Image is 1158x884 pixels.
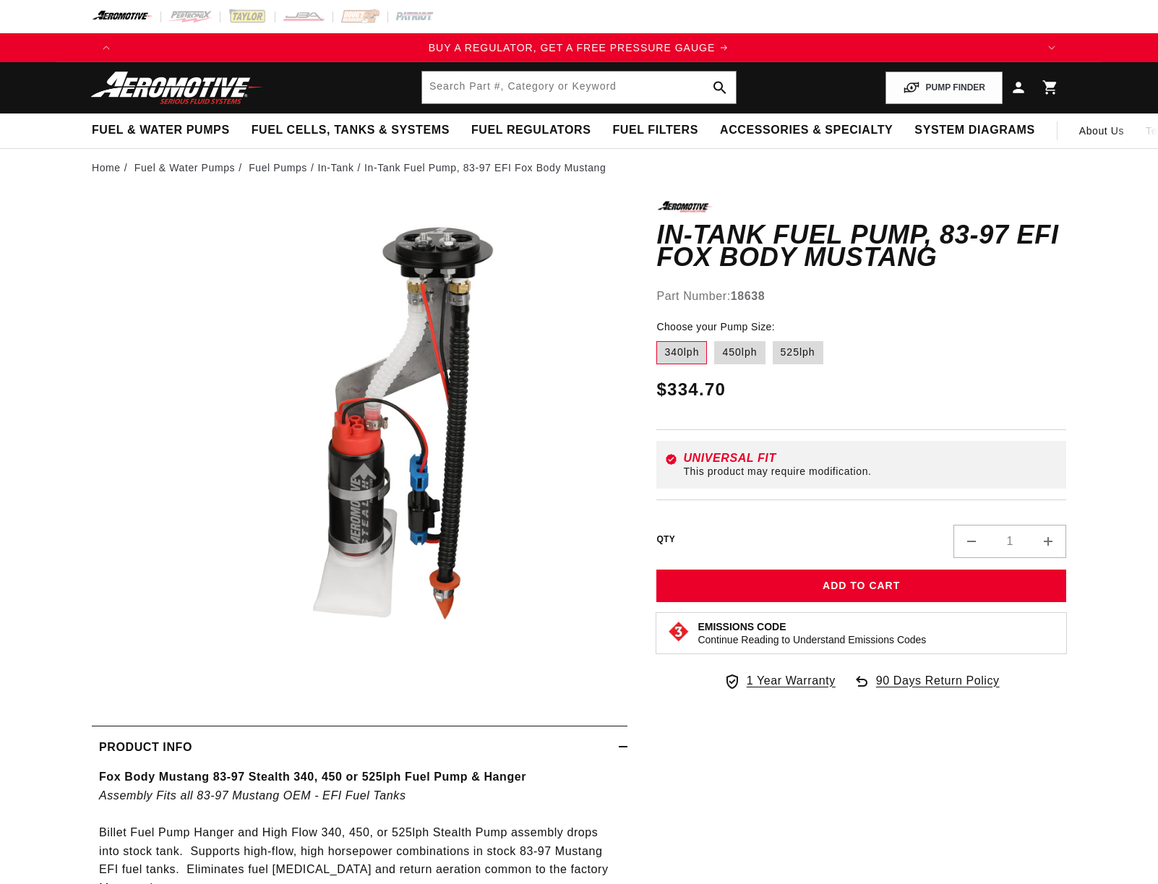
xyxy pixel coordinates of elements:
button: Emissions CodeContinue Reading to Understand Emissions Codes [698,620,926,646]
label: 340lph [656,341,707,364]
span: Fuel Filters [612,123,698,138]
a: Fuel Pumps [249,160,307,176]
media-gallery: Gallery Viewer [92,201,627,696]
strong: 18638 [731,290,765,302]
button: Add to Cart [656,570,1066,602]
span: 90 Days Return Policy [876,671,1000,705]
h1: In-Tank Fuel Pump, 83-97 EFI Fox Body Mustang [656,223,1066,269]
h2: Product Info [99,738,192,757]
button: Translation missing: en.sections.announcements.previous_announcement [92,33,121,62]
button: PUMP FINDER [885,72,1003,104]
a: Fuel & Water Pumps [134,160,235,176]
strong: Emissions Code [698,621,786,632]
label: 525lph [773,341,823,364]
img: Emissions code [667,620,690,643]
span: 1 Year Warranty [747,671,836,690]
summary: Fuel Cells, Tanks & Systems [241,113,460,147]
a: Home [92,160,121,176]
span: Fuel Cells, Tanks & Systems [252,123,450,138]
div: Part Number: [656,287,1066,306]
span: System Diagrams [914,123,1034,138]
li: In-Tank Fuel Pump, 83-97 EFI Fox Body Mustang [364,160,606,176]
summary: Fuel Regulators [460,113,601,147]
slideshow-component: Translation missing: en.sections.announcements.announcement_bar [56,33,1102,62]
span: Accessories & Specialty [720,123,893,138]
label: QTY [656,533,675,546]
a: 90 Days Return Policy [853,671,1000,705]
span: Fuel Regulators [471,123,591,138]
div: Announcement [121,40,1037,56]
a: 1 Year Warranty [724,671,836,690]
summary: System Diagrams [904,113,1045,147]
div: Universal Fit [683,452,1058,464]
nav: breadcrumbs [92,160,1066,176]
summary: Accessories & Specialty [709,113,904,147]
legend: Choose your Pump Size: [656,319,776,335]
button: search button [704,72,736,103]
strong: Fox Body Mustang 83-97 Stealth 340, 450 or 525lph Fuel Pump & Hanger [99,771,526,783]
summary: Fuel & Water Pumps [81,113,241,147]
span: Fuel & Water Pumps [92,123,230,138]
img: Aeromotive [87,71,267,105]
label: 450lph [714,341,765,364]
a: BUY A REGULATOR, GET A FREE PRESSURE GAUGE [121,40,1037,56]
input: Search by Part Number, Category or Keyword [422,72,736,103]
p: Continue Reading to Understand Emissions Codes [698,633,926,646]
span: $334.70 [656,377,726,403]
button: Translation missing: en.sections.announcements.next_announcement [1037,33,1066,62]
div: 1 of 4 [121,40,1037,56]
em: Assembly Fits all 83-97 Mustang OEM - EFI Fuel Tanks [99,789,406,802]
summary: Product Info [92,726,627,768]
a: About Us [1068,113,1135,148]
summary: Fuel Filters [601,113,709,147]
span: About Us [1079,125,1124,137]
div: This product may require modification. [683,465,1058,477]
li: In-Tank [317,160,364,176]
span: BUY A REGULATOR, GET A FREE PRESSURE GAUGE [429,42,716,53]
